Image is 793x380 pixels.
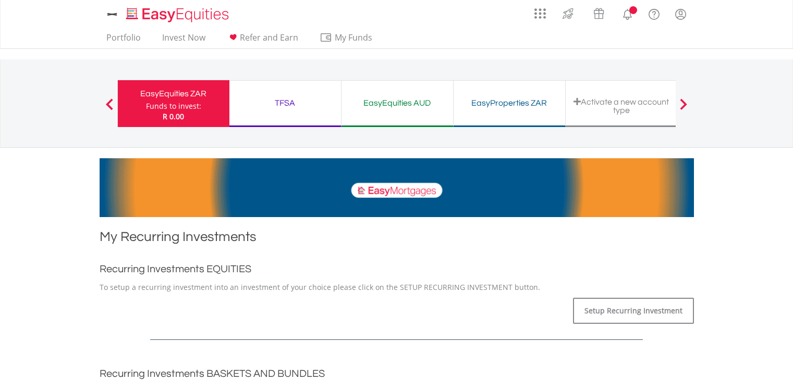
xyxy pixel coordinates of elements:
[223,32,302,48] a: Refer and Earn
[158,32,210,48] a: Invest Now
[122,3,233,23] a: Home page
[614,3,641,23] a: Notifications
[102,32,145,48] a: Portfolio
[583,3,614,22] a: Vouchers
[348,96,447,110] div: EasyEquities AUD
[100,282,694,293] p: To setup a recurring investment into an investment of your choice please click on the SETUP RECUR...
[534,8,546,19] img: grid-menu-icon.svg
[124,86,223,101] div: EasyEquities ZAR
[236,96,335,110] div: TFSA
[573,298,694,324] a: Setup Recurring Investment
[240,32,298,43] span: Refer and Earn
[590,5,607,22] img: vouchers-v2.svg
[667,3,694,26] a: My Profile
[460,96,559,110] div: EasyProperties ZAR
[100,227,694,251] h1: My Recurring Investments
[146,101,201,111] div: Funds to invest:
[100,261,694,277] h2: Recurring Investments EQUITIES
[559,5,577,22] img: thrive-v2.svg
[320,31,388,44] span: My Funds
[528,3,553,19] a: AppsGrid
[641,3,667,23] a: FAQ's and Support
[100,158,694,217] img: EasyMortage Promotion Banner
[163,111,184,121] span: R 0.00
[124,6,233,23] img: EasyEquities_Logo.png
[572,97,671,115] div: Activate a new account type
